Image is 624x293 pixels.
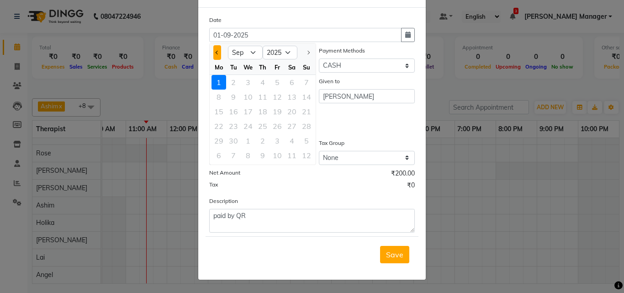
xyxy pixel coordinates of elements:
[270,60,285,75] div: Fr
[299,60,314,75] div: Su
[209,197,238,205] label: Description
[228,46,263,59] select: Select month
[209,169,240,177] label: Net Amount
[209,181,218,189] label: Tax
[255,60,270,75] div: Th
[407,181,415,192] span: ₹0
[285,60,299,75] div: Sa
[263,46,297,59] select: Select year
[391,169,415,181] span: ₹200.00
[319,77,340,85] label: Given to
[226,60,241,75] div: Tu
[241,60,255,75] div: We
[380,246,409,263] button: Save
[212,60,226,75] div: Mo
[212,75,226,90] div: 1
[319,47,365,55] label: Payment Methods
[209,16,222,24] label: Date
[386,250,403,259] span: Save
[319,139,344,147] label: Tax Group
[319,89,415,103] input: Given to
[213,45,221,60] button: Previous month
[212,75,226,90] div: Monday, September 1, 2025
